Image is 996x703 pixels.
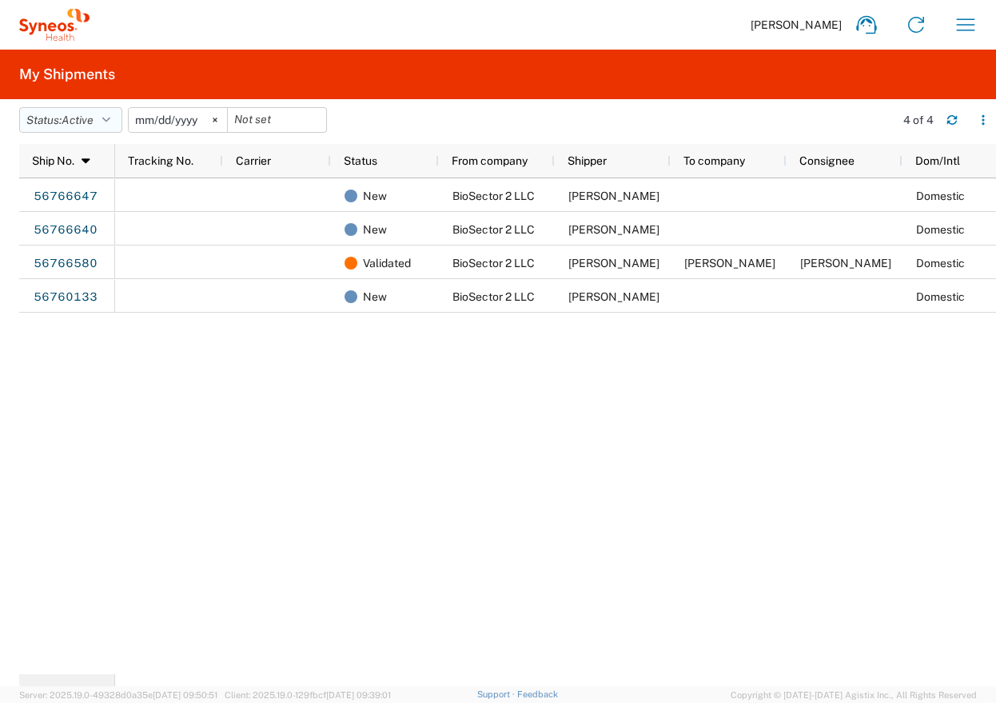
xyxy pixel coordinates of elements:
[363,246,411,280] span: Validated
[477,689,517,699] a: Support
[19,690,217,700] span: Server: 2025.19.0-49328d0a35e
[452,290,535,303] span: BioSector 2 LLC
[903,113,934,127] div: 4 of 4
[916,223,965,236] span: Domestic
[363,213,387,246] span: New
[452,257,535,270] span: BioSector 2 LLC
[326,690,391,700] span: [DATE] 09:39:01
[33,285,98,310] a: 56760133
[153,690,217,700] span: [DATE] 09:50:51
[33,251,98,277] a: 56766580
[344,154,377,167] span: Status
[452,154,528,167] span: From company
[800,257,891,270] span: Grace Hennigan
[916,290,965,303] span: Domestic
[19,107,122,133] button: Status:Active
[568,223,659,236] span: Grace Hennigan
[225,690,391,700] span: Client: 2025.19.0-129fbcf
[19,65,115,84] h2: My Shipments
[33,218,98,243] a: 56766640
[683,154,745,167] span: To company
[751,18,842,32] span: [PERSON_NAME]
[363,179,387,213] span: New
[452,190,535,202] span: BioSector 2 LLC
[684,257,775,270] span: Grace Hennigan
[236,154,271,167] span: Carrier
[363,280,387,314] span: New
[33,184,98,210] a: 56766647
[568,290,659,303] span: Grace Hennigan
[228,108,326,132] input: Not set
[129,108,227,132] input: Not set
[799,154,855,167] span: Consignee
[62,114,94,126] span: Active
[568,257,659,270] span: Grace Hennigan
[916,257,965,270] span: Domestic
[128,154,193,167] span: Tracking No.
[452,223,535,236] span: BioSector 2 LLC
[916,190,965,202] span: Domestic
[517,689,558,699] a: Feedback
[915,154,960,167] span: Dom/Intl
[32,154,74,167] span: Ship No.
[568,154,607,167] span: Shipper
[731,688,977,702] span: Copyright © [DATE]-[DATE] Agistix Inc., All Rights Reserved
[568,190,659,202] span: Grace Hennigan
